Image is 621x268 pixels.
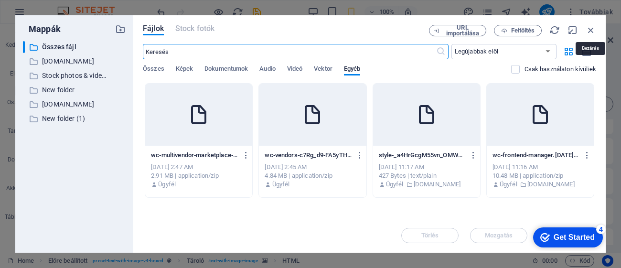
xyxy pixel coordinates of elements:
p: Ügyfél [500,180,517,189]
div: Készítette: Ügyfél | Mappa: www.greenloopmarket.online [493,180,588,189]
p: wc-vendors-c7Rg_d9-FA5yTHyUE10WkQ.zip [265,151,352,160]
div: [DATE] 2:45 AM [265,163,360,172]
div: greenloopmarket.online [23,98,108,110]
div: New folder [23,84,126,96]
button: URL importálása [429,25,486,36]
div: 4.84 MB | application/zip [265,172,360,180]
span: Fájlok [143,23,164,34]
div: Get Started [28,11,69,19]
div: New folder (1) [23,113,126,125]
p: [DOMAIN_NAME] [42,56,108,67]
span: Vektor [314,63,332,76]
p: New folder (1) [42,113,108,124]
p: Ügyfél [158,180,176,189]
div: [DATE] 11:17 AM [379,163,474,172]
div: [DATE] 11:16 AM [493,163,588,172]
p: Mappák [23,23,61,35]
div: 10.48 MB | application/zip [493,172,588,180]
div: 4 [71,2,80,11]
div: Get Started 4 items remaining, 20% complete [8,5,77,25]
p: wc-frontend-manager.6.7.21-qkk4YG0Lbgj7zbenXWsYPA.zip [493,151,579,160]
span: Ez a fájltípus nem támogatott ebben az elemben [175,23,214,34]
p: style-_a4HrGcgM55vn_OMW1uWUA.css [379,151,466,160]
p: wc-multivendor-marketplace-VhA8_gxJxmR8nmdgOJLSTw.zip [151,151,238,160]
span: Összes [143,63,164,76]
span: Audio [259,63,275,76]
div: [DATE] 2:47 AM [151,163,246,172]
input: Keresés [143,44,436,59]
p: Ügyfél [386,180,404,189]
div: [DOMAIN_NAME] [23,98,126,110]
p: Összes fájl [42,42,108,53]
p: [DOMAIN_NAME] [414,180,461,189]
span: Egyéb [344,63,360,76]
p: Ügyfél [272,180,290,189]
p: [DOMAIN_NAME] [527,180,575,189]
span: Dokumentumok [204,63,248,76]
div: Stock photos & videos [23,70,126,82]
span: Képek [176,63,193,76]
div: www.greenloopmarket.online [23,55,108,67]
div: Készítette: Ügyfél | Mappa: www.greenloopmarket.online [379,180,474,189]
div: ​ [23,41,25,53]
button: Feltöltés [494,25,542,36]
div: Stock photos & videos [23,70,108,82]
div: 2.91 MB | application/zip [151,172,246,180]
span: Feltöltés [511,28,535,33]
i: Minimalizálás [567,25,578,35]
span: URL importálása [443,25,482,36]
p: New folder [42,85,108,96]
i: Új mappa létrehozása [115,24,126,34]
p: [DOMAIN_NAME] [42,99,108,110]
div: [DOMAIN_NAME] [23,55,126,67]
div: 427 Bytes | text/plain [379,172,474,180]
i: Újratöltés [549,25,560,35]
p: Csak azokat a fájlokat jeleníti meg, amelyek nincsenek használatban a weboldalon. Az ebben a munk... [525,65,596,74]
p: Stock photos & videos [42,70,108,81]
span: Videó [287,63,302,76]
